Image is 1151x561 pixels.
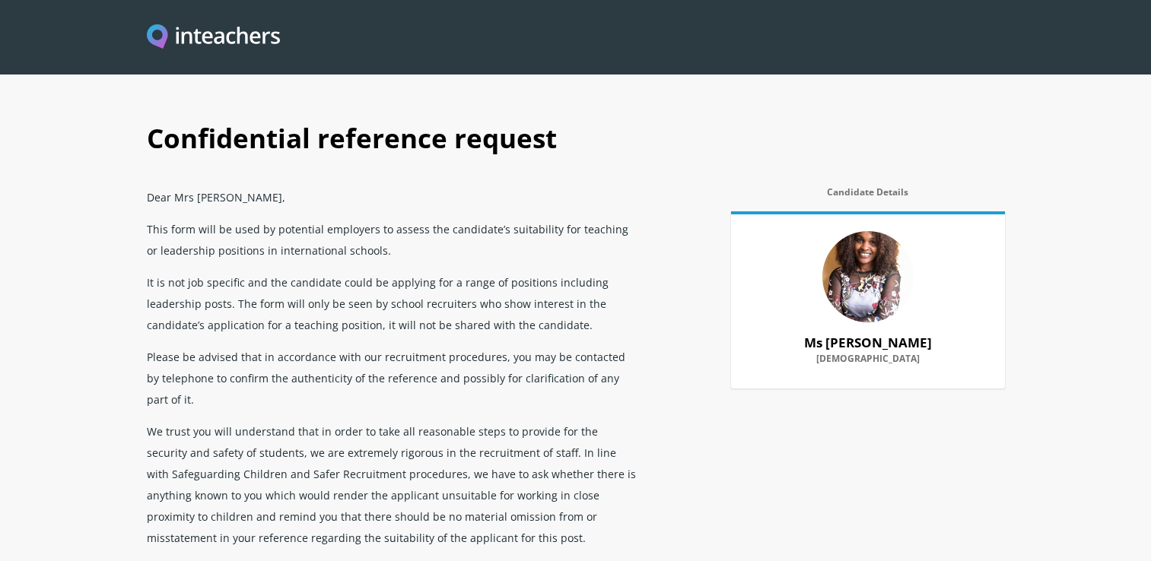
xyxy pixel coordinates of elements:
[147,24,281,51] a: Visit this site's homepage
[804,334,932,351] strong: Ms [PERSON_NAME]
[147,341,640,415] p: Please be advised that in accordance with our recruitment procedures, you may be contacted by tel...
[147,181,640,213] p: Dear Mrs [PERSON_NAME],
[147,415,640,553] p: We trust you will understand that in order to take all reasonable steps to provide for the securi...
[822,231,914,322] img: 80703
[147,106,1005,181] h1: Confidential reference request
[147,213,640,266] p: This form will be used by potential employers to assess the candidate’s suitability for teaching ...
[749,353,987,373] label: [DEMOGRAPHIC_DATA]
[731,187,1005,207] label: Candidate Details
[147,24,281,51] img: Inteachers
[147,266,640,341] p: It is not job specific and the candidate could be applying for a range of positions including lea...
